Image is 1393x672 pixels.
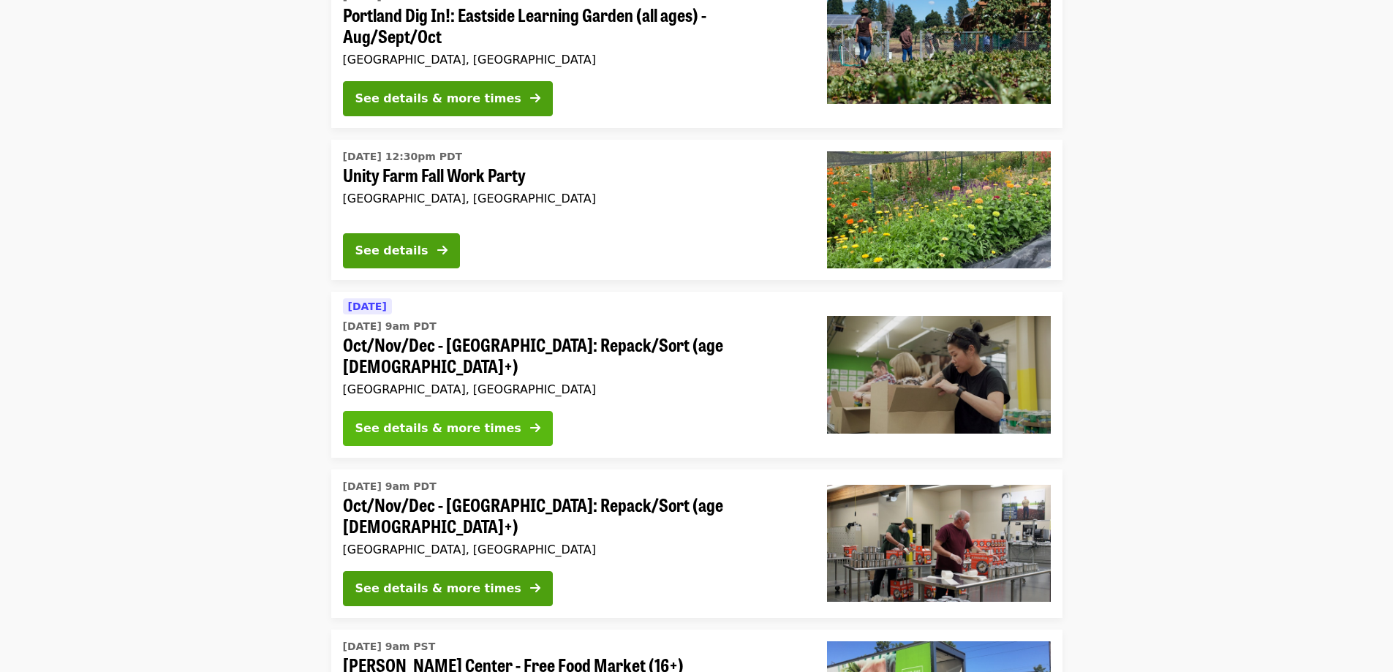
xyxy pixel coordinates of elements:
[343,571,553,606] button: See details & more times
[355,580,521,597] div: See details & more times
[530,421,540,435] i: arrow-right icon
[343,382,804,396] div: [GEOGRAPHIC_DATA], [GEOGRAPHIC_DATA]
[331,140,1062,280] a: See details for "Unity Farm Fall Work Party"
[343,479,437,494] time: [DATE] 9am PDT
[827,485,1051,602] img: Oct/Nov/Dec - Portland: Repack/Sort (age 16+) organized by Oregon Food Bank
[343,639,436,654] time: [DATE] 9am PST
[343,149,463,165] time: [DATE] 12:30pm PDT
[343,543,804,556] div: [GEOGRAPHIC_DATA], [GEOGRAPHIC_DATA]
[343,334,804,377] span: Oct/Nov/Dec - [GEOGRAPHIC_DATA]: Repack/Sort (age [DEMOGRAPHIC_DATA]+)
[827,151,1051,268] img: Unity Farm Fall Work Party organized by Oregon Food Bank
[343,192,804,205] div: [GEOGRAPHIC_DATA], [GEOGRAPHIC_DATA]
[355,242,429,260] div: See details
[343,81,553,116] button: See details & more times
[343,233,460,268] button: See details
[827,316,1051,433] img: Oct/Nov/Dec - Portland: Repack/Sort (age 8+) organized by Oregon Food Bank
[343,165,804,186] span: Unity Farm Fall Work Party
[530,91,540,105] i: arrow-right icon
[348,301,387,312] span: [DATE]
[530,581,540,595] i: arrow-right icon
[343,411,553,446] button: See details & more times
[437,243,448,257] i: arrow-right icon
[343,494,804,537] span: Oct/Nov/Dec - [GEOGRAPHIC_DATA]: Repack/Sort (age [DEMOGRAPHIC_DATA]+)
[355,90,521,107] div: See details & more times
[331,292,1062,458] a: See details for "Oct/Nov/Dec - Portland: Repack/Sort (age 8+)"
[343,319,437,334] time: [DATE] 9am PDT
[355,420,521,437] div: See details & more times
[343,53,804,67] div: [GEOGRAPHIC_DATA], [GEOGRAPHIC_DATA]
[331,469,1062,618] a: See details for "Oct/Nov/Dec - Portland: Repack/Sort (age 16+)"
[343,4,804,47] span: Portland Dig In!: Eastside Learning Garden (all ages) - Aug/Sept/Oct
